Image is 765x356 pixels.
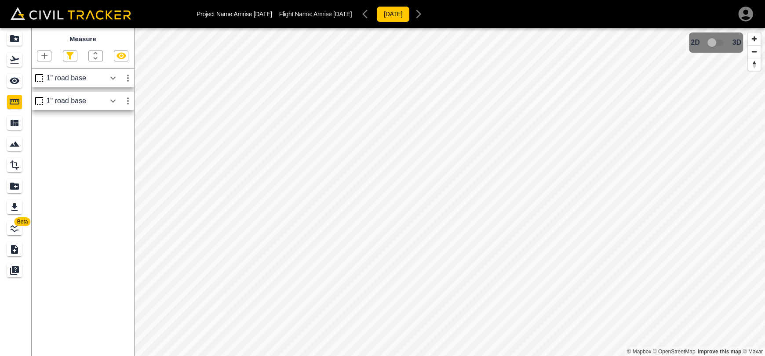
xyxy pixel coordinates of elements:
button: Zoom in [748,32,761,45]
a: Maxar [743,349,763,355]
span: 2D [691,39,699,47]
button: Reset bearing to north [748,58,761,71]
p: Flight Name: [279,11,352,18]
p: Project Name: Amrise [DATE] [197,11,272,18]
button: [DATE] [376,6,410,22]
img: Civil Tracker [11,7,131,19]
a: OpenStreetMap [653,349,696,355]
span: 3D model not uploaded yet [703,34,729,51]
span: Amrise [DATE] [313,11,352,18]
span: 3D [732,39,741,47]
a: Map feedback [698,349,741,355]
button: Zoom out [748,45,761,58]
a: Mapbox [627,349,651,355]
canvas: Map [134,28,765,356]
